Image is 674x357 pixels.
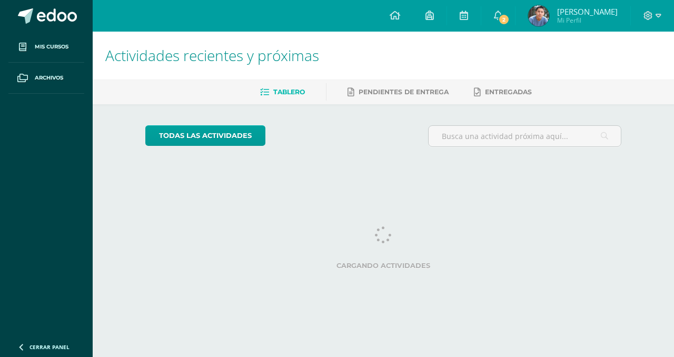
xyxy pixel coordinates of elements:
a: Pendientes de entrega [348,84,449,101]
span: Cerrar panel [29,343,70,351]
span: [PERSON_NAME] [557,6,618,17]
a: Tablero [260,84,305,101]
span: Entregadas [485,88,532,96]
img: 2123a95bfc17dca0ea2b34e722d31474.png [528,5,549,26]
a: Entregadas [474,84,532,101]
span: Archivos [35,74,63,82]
span: Tablero [273,88,305,96]
a: todas las Actividades [145,125,265,146]
span: 2 [498,14,510,25]
a: Archivos [8,63,84,94]
input: Busca una actividad próxima aquí... [429,126,621,146]
span: Actividades recientes y próximas [105,45,319,65]
span: Pendientes de entrega [359,88,449,96]
a: Mis cursos [8,32,84,63]
span: Mis cursos [35,43,68,51]
span: Mi Perfil [557,16,618,25]
label: Cargando actividades [145,262,622,270]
